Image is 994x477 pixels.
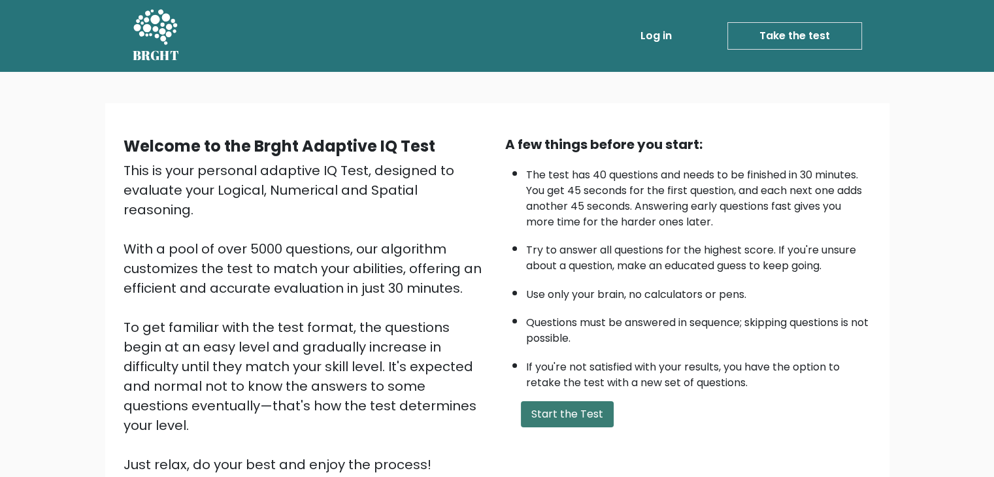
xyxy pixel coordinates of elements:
[526,353,871,391] li: If you're not satisfied with your results, you have the option to retake the test with a new set ...
[526,236,871,274] li: Try to answer all questions for the highest score. If you're unsure about a question, make an edu...
[526,308,871,346] li: Questions must be answered in sequence; skipping questions is not possible.
[526,280,871,303] li: Use only your brain, no calculators or pens.
[505,135,871,154] div: A few things before you start:
[526,161,871,230] li: The test has 40 questions and needs to be finished in 30 minutes. You get 45 seconds for the firs...
[133,48,180,63] h5: BRGHT
[124,161,489,474] div: This is your personal adaptive IQ Test, designed to evaluate your Logical, Numerical and Spatial ...
[635,23,677,49] a: Log in
[133,5,180,67] a: BRGHT
[124,135,435,157] b: Welcome to the Brght Adaptive IQ Test
[521,401,614,427] button: Start the Test
[727,22,862,50] a: Take the test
